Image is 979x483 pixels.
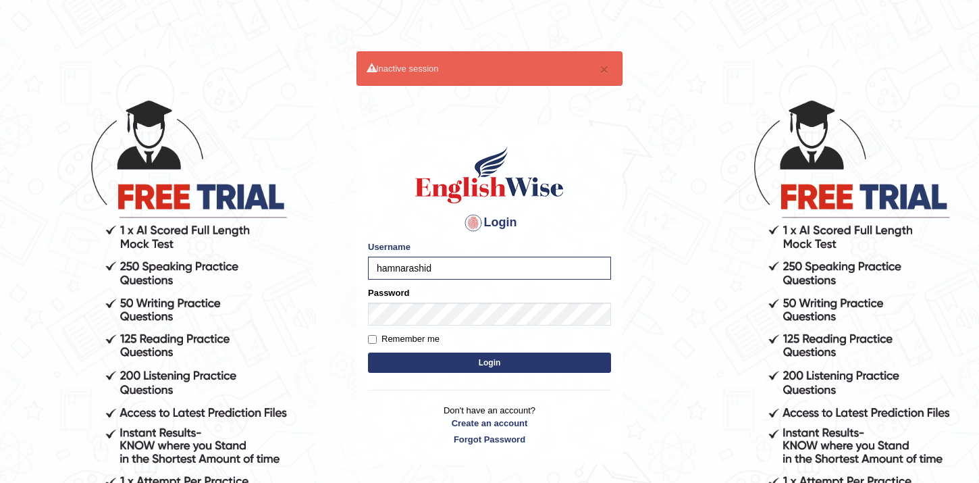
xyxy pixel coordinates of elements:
[600,62,608,76] button: ×
[356,51,623,86] div: Inactive session
[368,240,411,253] label: Username
[368,353,611,373] button: Login
[368,212,611,234] h4: Login
[368,332,440,346] label: Remember me
[368,417,611,430] a: Create an account
[368,335,377,344] input: Remember me
[413,145,566,205] img: Logo of English Wise sign in for intelligent practice with AI
[368,433,611,446] a: Forgot Password
[368,286,409,299] label: Password
[368,404,611,446] p: Don't have an account?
